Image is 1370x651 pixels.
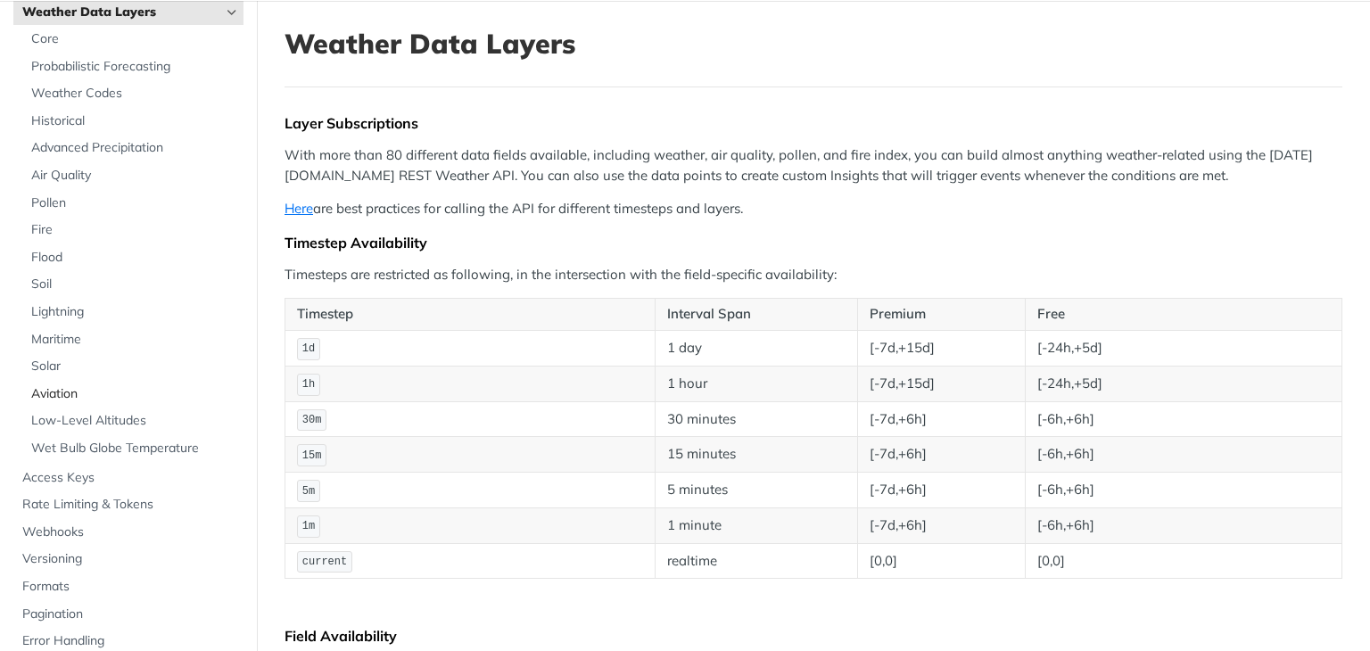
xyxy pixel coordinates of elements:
[13,601,243,628] a: Pagination
[285,299,656,331] th: Timestep
[302,342,315,355] span: 1d
[285,627,1342,645] div: Field Availability
[13,491,243,518] a: Rate Limiting & Tokens
[1025,330,1342,366] td: [-24h,+5d]
[31,30,239,48] span: Core
[857,330,1025,366] td: [-7d,+15d]
[31,303,239,321] span: Lightning
[1025,401,1342,437] td: [-6h,+6h]
[22,108,243,135] a: Historical
[31,331,239,349] span: Maritime
[22,190,243,217] a: Pollen
[22,606,239,623] span: Pagination
[1025,473,1342,508] td: [-6h,+6h]
[655,543,857,579] td: realtime
[857,507,1025,543] td: [-7d,+6h]
[285,28,1342,60] h1: Weather Data Layers
[22,217,243,243] a: Fire
[302,414,322,426] span: 30m
[13,465,243,491] a: Access Keys
[655,507,857,543] td: 1 minute
[655,299,857,331] th: Interval Span
[1025,507,1342,543] td: [-6h,+6h]
[22,244,243,271] a: Flood
[285,145,1342,185] p: With more than 80 different data fields available, including weather, air quality, pollen, and fi...
[22,299,243,325] a: Lightning
[31,385,239,403] span: Aviation
[857,437,1025,473] td: [-7d,+6h]
[302,378,315,391] span: 1h
[31,412,239,430] span: Low-Level Altitudes
[285,114,1342,132] div: Layer Subscriptions
[302,556,347,568] span: current
[31,194,239,212] span: Pollen
[31,112,239,130] span: Historical
[13,573,243,600] a: Formats
[285,234,1342,251] div: Timestep Availability
[22,353,243,380] a: Solar
[285,199,1342,219] p: are best practices for calling the API for different timesteps and layers.
[22,26,243,53] a: Core
[22,578,239,596] span: Formats
[1025,299,1342,331] th: Free
[22,326,243,353] a: Maritime
[31,358,239,375] span: Solar
[22,162,243,189] a: Air Quality
[857,401,1025,437] td: [-7d,+6h]
[655,437,857,473] td: 15 minutes
[225,5,239,20] button: Hide subpages for Weather Data Layers
[857,543,1025,579] td: [0,0]
[31,139,239,157] span: Advanced Precipitation
[1025,437,1342,473] td: [-6h,+6h]
[22,550,239,568] span: Versioning
[31,221,239,239] span: Fire
[655,366,857,401] td: 1 hour
[22,523,239,541] span: Webhooks
[22,80,243,107] a: Weather Codes
[22,54,243,80] a: Probabilistic Forecasting
[302,520,315,532] span: 1m
[31,167,239,185] span: Air Quality
[31,85,239,103] span: Weather Codes
[285,265,1342,285] p: Timesteps are restricted as following, in the intersection with the field-specific availability:
[857,366,1025,401] td: [-7d,+15d]
[22,4,220,21] span: Weather Data Layers
[285,200,313,217] a: Here
[857,473,1025,508] td: [-7d,+6h]
[22,408,243,434] a: Low-Level Altitudes
[1025,366,1342,401] td: [-24h,+5d]
[22,496,239,514] span: Rate Limiting & Tokens
[302,485,315,498] span: 5m
[655,330,857,366] td: 1 day
[1025,543,1342,579] td: [0,0]
[655,473,857,508] td: 5 minutes
[31,249,239,267] span: Flood
[31,58,239,76] span: Probabilistic Forecasting
[22,135,243,161] a: Advanced Precipitation
[31,276,239,293] span: Soil
[22,469,239,487] span: Access Keys
[22,435,243,462] a: Wet Bulb Globe Temperature
[857,299,1025,331] th: Premium
[655,401,857,437] td: 30 minutes
[22,271,243,298] a: Soil
[13,546,243,573] a: Versioning
[13,519,243,546] a: Webhooks
[22,381,243,408] a: Aviation
[302,449,322,462] span: 15m
[31,440,239,457] span: Wet Bulb Globe Temperature
[22,632,239,650] span: Error Handling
